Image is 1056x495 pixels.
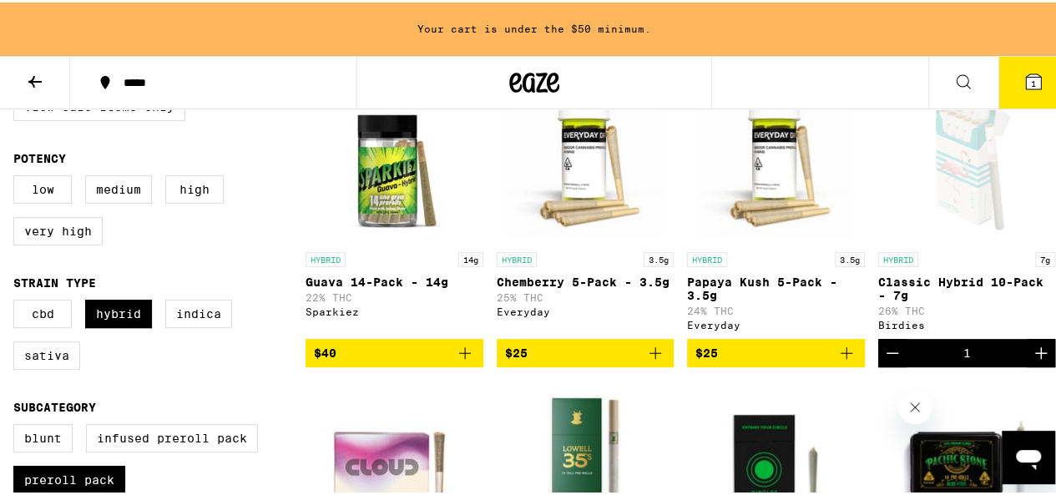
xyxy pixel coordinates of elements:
[878,74,1056,336] a: Open page for Classic Hybrid 10-Pack - 7g from Birdies
[687,303,865,314] p: 24% THC
[692,74,859,241] img: Everyday - Papaya Kush 5-Pack - 3.5g
[497,336,675,365] button: Add to bag
[13,398,96,412] legend: Subcategory
[878,336,907,365] button: Decrement
[963,344,970,357] div: 1
[458,250,483,265] p: 14g
[835,250,865,265] p: 3.5g
[878,273,1056,300] p: Classic Hybrid 10-Pack - 7g
[13,297,72,326] label: CBD
[311,74,477,241] img: Sparkiez - Guava 14-Pack - 14g
[165,297,232,326] label: Indica
[878,250,918,265] p: HYBRID
[13,215,103,243] label: Very High
[306,273,483,286] p: Guava 14-Pack - 14g
[306,304,483,315] div: Sparkiez
[497,74,675,336] a: Open page for Chemberry 5-Pack - 3.5g from Everyday
[1002,428,1055,482] iframe: Button to launch messaging window
[306,290,483,301] p: 22% THC
[497,290,675,301] p: 25% THC
[10,12,120,25] span: Hi. Need any help?
[687,74,865,336] a: Open page for Papaya Kush 5-Pack - 3.5g from Everyday
[13,149,66,163] legend: Potency
[878,317,1056,328] div: Birdies
[13,463,125,492] label: Preroll Pack
[1035,250,1055,265] p: 7g
[1031,76,1036,86] span: 1
[497,250,537,265] p: HYBRID
[878,303,1056,314] p: 26% THC
[306,336,483,365] button: Add to bag
[13,274,96,287] legend: Strain Type
[687,336,865,365] button: Add to bag
[502,74,669,241] img: Everyday - Chemberry 5-Pack - 3.5g
[314,344,336,357] span: $40
[695,344,718,357] span: $25
[13,422,73,450] label: Blunt
[687,317,865,328] div: Everyday
[13,173,72,201] label: Low
[1027,336,1055,365] button: Increment
[505,344,528,357] span: $25
[13,339,80,367] label: Sativa
[306,74,483,336] a: Open page for Guava 14-Pack - 14g from Sparkiez
[497,273,675,286] p: Chemberry 5-Pack - 3.5g
[306,250,346,265] p: HYBRID
[165,173,224,201] label: High
[644,250,674,265] p: 3.5g
[898,388,932,422] iframe: Close message
[687,250,727,265] p: HYBRID
[497,304,675,315] div: Everyday
[85,297,152,326] label: Hybrid
[687,273,865,300] p: Papaya Kush 5-Pack - 3.5g
[86,422,258,450] label: Infused Preroll Pack
[85,173,152,201] label: Medium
